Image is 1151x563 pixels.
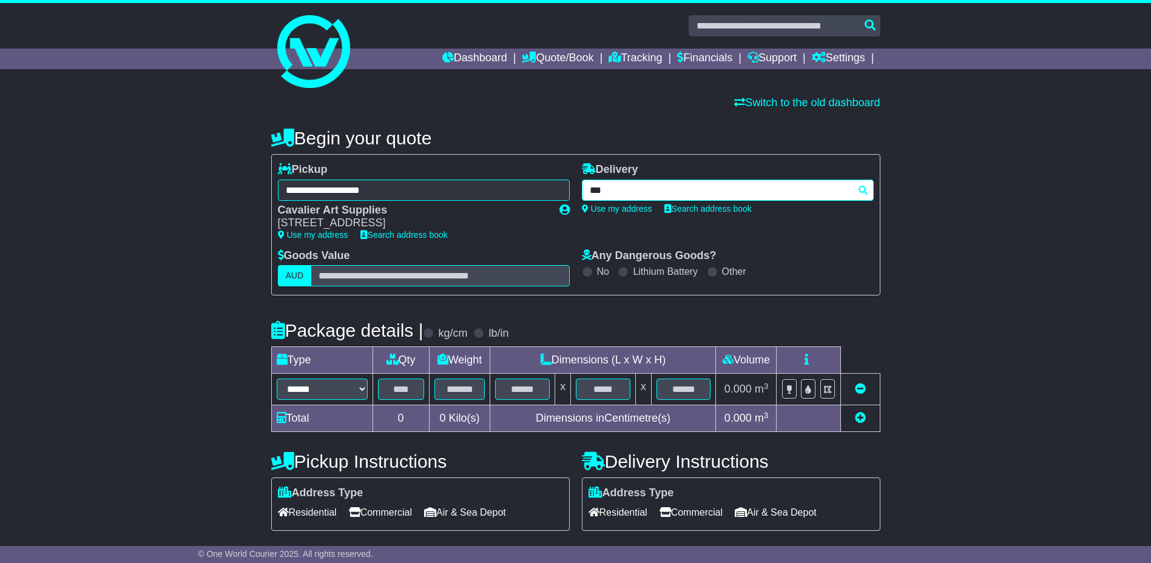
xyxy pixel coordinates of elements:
span: m [755,412,769,424]
td: x [635,374,651,405]
td: x [555,374,571,405]
span: Commercial [660,503,723,522]
label: Other [722,266,746,277]
h4: Begin your quote [271,128,880,148]
h4: Pickup Instructions [271,451,570,471]
td: Dimensions (L x W x H) [490,347,716,374]
label: Delivery [582,163,638,177]
a: Use my address [278,230,348,240]
td: Volume [716,347,777,374]
td: Type [271,347,373,374]
a: Tracking [609,49,662,69]
a: Switch to the old dashboard [734,96,880,109]
span: Residential [278,503,337,522]
sup: 3 [764,411,769,420]
span: Residential [589,503,647,522]
label: Goods Value [278,249,350,263]
td: Total [271,405,373,432]
a: Financials [677,49,732,69]
label: Pickup [278,163,328,177]
a: Search address book [664,204,752,214]
div: Cavalier Art Supplies [278,204,547,217]
label: kg/cm [438,327,467,340]
label: lb/in [488,327,508,340]
a: Remove this item [855,383,866,395]
a: Use my address [582,204,652,214]
span: 0 [439,412,445,424]
td: Kilo(s) [429,405,490,432]
label: AUD [278,265,312,286]
label: Lithium Battery [633,266,698,277]
td: 0 [373,405,429,432]
a: Quote/Book [522,49,593,69]
label: Any Dangerous Goods? [582,249,717,263]
div: [STREET_ADDRESS] [278,217,547,230]
span: 0.000 [724,412,752,424]
a: Support [748,49,797,69]
span: Air & Sea Depot [424,503,506,522]
span: 0.000 [724,383,752,395]
a: Search address book [360,230,448,240]
span: m [755,383,769,395]
typeahead: Please provide city [582,180,874,201]
a: Dashboard [442,49,507,69]
td: Dimensions in Centimetre(s) [490,405,716,432]
h4: Package details | [271,320,424,340]
label: Address Type [589,487,674,500]
a: Add new item [855,412,866,424]
label: No [597,266,609,277]
sup: 3 [764,382,769,391]
span: © One World Courier 2025. All rights reserved. [198,549,373,559]
h4: Delivery Instructions [582,451,880,471]
span: Commercial [349,503,412,522]
label: Address Type [278,487,363,500]
span: Air & Sea Depot [735,503,817,522]
a: Settings [812,49,865,69]
td: Qty [373,347,429,374]
td: Weight [429,347,490,374]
